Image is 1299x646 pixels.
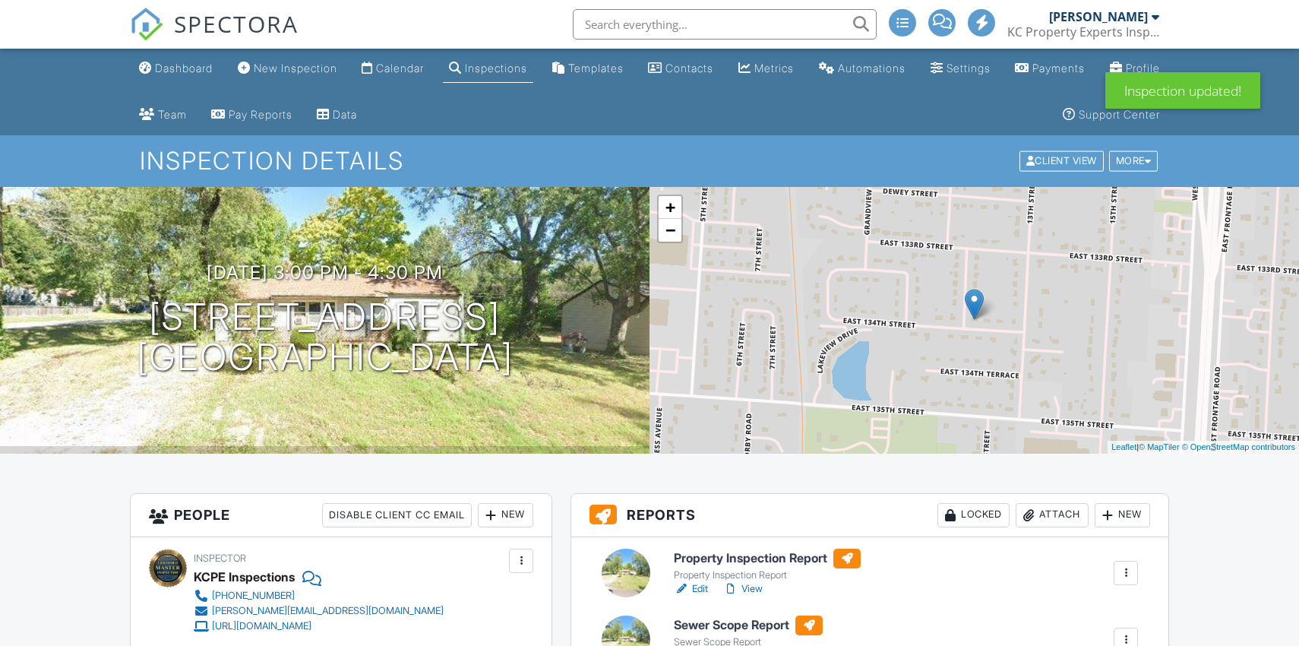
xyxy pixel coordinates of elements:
[478,503,533,527] div: New
[1104,55,1166,83] a: Company Profile
[568,62,624,74] div: Templates
[1105,72,1260,109] div: Inspection updated!
[1019,151,1104,172] div: Client View
[1016,503,1089,527] div: Attach
[212,605,444,617] div: [PERSON_NAME][EMAIL_ADDRESS][DOMAIN_NAME]
[571,494,1168,537] h3: Reports
[174,8,299,40] span: SPECTORA
[1139,442,1180,451] a: © MapTiler
[1018,154,1108,166] a: Client View
[376,62,424,74] div: Calendar
[194,603,444,619] a: [PERSON_NAME][EMAIL_ADDRESS][DOMAIN_NAME]
[137,297,514,378] h1: [STREET_ADDRESS] [GEOGRAPHIC_DATA]
[131,494,552,537] h3: People
[1032,62,1085,74] div: Payments
[212,590,295,602] div: [PHONE_NUMBER]
[838,62,906,74] div: Automations
[1109,151,1158,172] div: More
[1108,441,1299,454] div: |
[205,101,299,129] a: Pay Reports
[674,549,861,582] a: Property Inspection Report Property Inspection Report
[674,581,708,597] a: Edit
[674,549,861,568] h6: Property Inspection Report
[333,108,357,121] div: Data
[232,55,343,83] a: New Inspection
[1182,442,1295,451] a: © OpenStreetMap contributors
[443,55,533,83] a: Inspections
[659,219,681,242] a: Zoom out
[813,55,912,83] a: Automations (Advanced)
[1009,55,1091,83] a: Payments
[674,569,861,581] div: Property Inspection Report
[130,8,163,41] img: The Best Home Inspection Software - Spectora
[194,588,444,603] a: [PHONE_NUMBER]
[140,147,1159,174] h1: Inspection Details
[1007,24,1159,40] div: KC Property Experts Inspections
[659,196,681,219] a: Zoom in
[1057,101,1166,129] a: Support Center
[207,262,443,283] h3: [DATE] 3:00 pm - 4:30 pm
[732,55,800,83] a: Metrics
[212,620,311,632] div: [URL][DOMAIN_NAME]
[194,553,246,564] span: Inspector
[723,581,763,597] a: View
[133,55,219,83] a: Dashboard
[311,101,363,129] a: Data
[229,108,292,121] div: Pay Reports
[924,55,997,83] a: Settings
[674,616,823,635] h6: Sewer Scope Report
[356,55,430,83] a: Calendar
[937,503,1010,527] div: Locked
[322,503,472,527] div: Disable Client CC Email
[1049,9,1148,24] div: [PERSON_NAME]
[642,55,719,83] a: Contacts
[754,62,794,74] div: Metrics
[158,108,187,121] div: Team
[1126,62,1160,74] div: Profile
[1079,108,1160,121] div: Support Center
[465,62,527,74] div: Inspections
[133,101,193,129] a: Team
[665,62,713,74] div: Contacts
[1111,442,1136,451] a: Leaflet
[194,565,295,588] div: KCPE Inspections
[1095,503,1150,527] div: New
[194,619,444,634] a: [URL][DOMAIN_NAME]
[130,21,299,52] a: SPECTORA
[155,62,213,74] div: Dashboard
[254,62,337,74] div: New Inspection
[573,9,877,40] input: Search everything...
[947,62,991,74] div: Settings
[546,55,630,83] a: Templates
